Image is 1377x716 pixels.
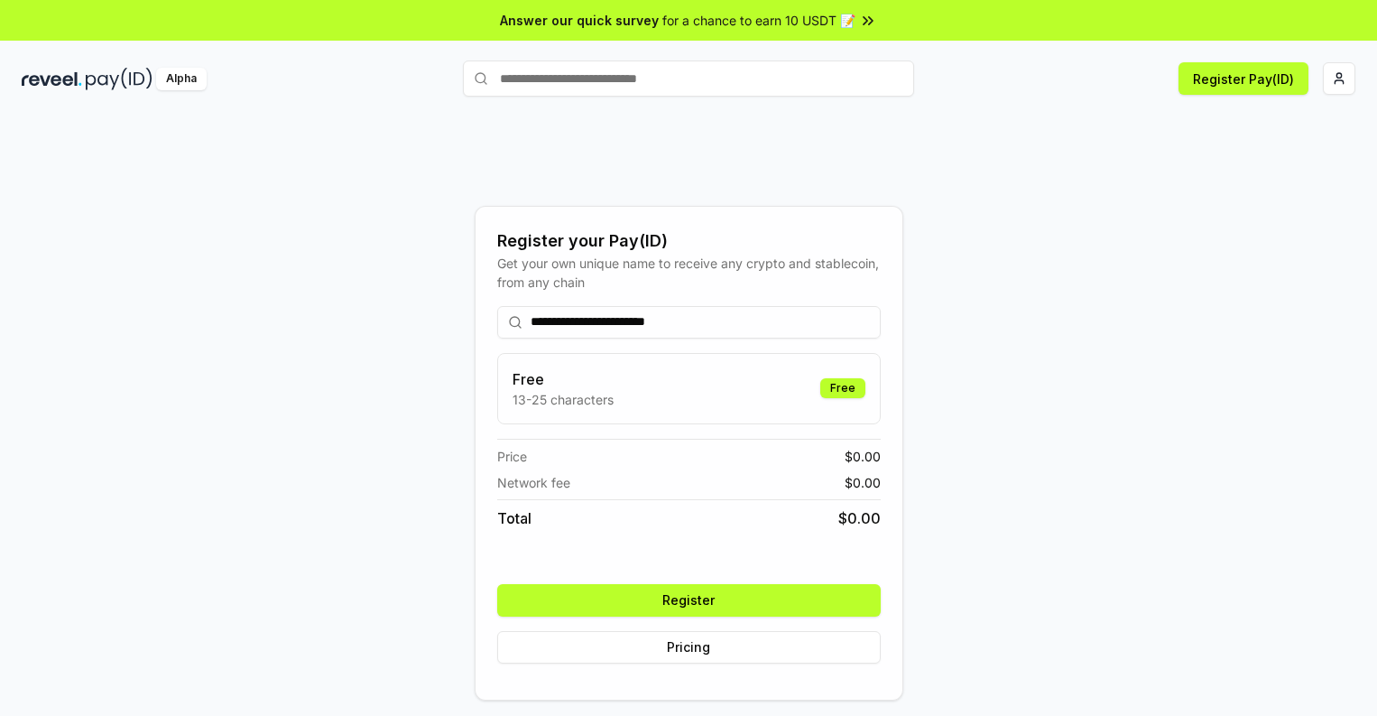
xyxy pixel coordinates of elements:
[497,473,570,492] span: Network fee
[22,68,82,90] img: reveel_dark
[86,68,152,90] img: pay_id
[497,631,881,664] button: Pricing
[1178,62,1308,95] button: Register Pay(ID)
[500,11,659,30] span: Answer our quick survey
[513,368,614,390] h3: Free
[156,68,207,90] div: Alpha
[513,390,614,409] p: 13-25 characters
[838,507,881,529] span: $ 0.00
[845,447,881,466] span: $ 0.00
[497,584,881,617] button: Register
[820,378,865,398] div: Free
[497,228,881,254] div: Register your Pay(ID)
[497,507,531,529] span: Total
[497,447,527,466] span: Price
[662,11,855,30] span: for a chance to earn 10 USDT 📝
[497,254,881,292] div: Get your own unique name to receive any crypto and stablecoin, from any chain
[845,473,881,492] span: $ 0.00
